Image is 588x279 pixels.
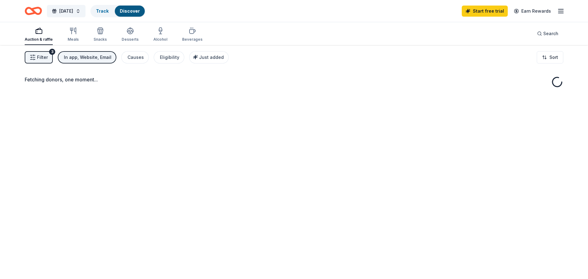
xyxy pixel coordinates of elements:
[90,5,145,17] button: TrackDiscover
[68,25,79,45] button: Meals
[25,51,53,64] button: Filter3
[37,54,48,61] span: Filter
[199,55,224,60] span: Just added
[94,37,107,42] div: Snacks
[543,30,558,37] span: Search
[25,4,42,18] a: Home
[59,7,73,15] span: [DATE]
[122,25,139,45] button: Desserts
[64,54,111,61] div: In app, Website, Email
[94,25,107,45] button: Snacks
[189,51,229,64] button: Just added
[153,25,167,45] button: Alcohol
[532,27,563,40] button: Search
[182,37,202,42] div: Beverages
[49,49,55,55] div: 3
[160,54,179,61] div: Eligibility
[510,6,555,17] a: Earn Rewards
[120,8,140,14] a: Discover
[96,8,109,14] a: Track
[25,76,563,83] div: Fetching donors, one moment...
[537,51,563,64] button: Sort
[25,37,53,42] div: Auction & raffle
[153,37,167,42] div: Alcohol
[68,37,79,42] div: Meals
[47,5,85,17] button: [DATE]
[549,54,558,61] span: Sort
[25,25,53,45] button: Auction & raffle
[127,54,144,61] div: Causes
[182,25,202,45] button: Beverages
[154,51,184,64] button: Eligibility
[121,51,149,64] button: Causes
[122,37,139,42] div: Desserts
[462,6,508,17] a: Start free trial
[58,51,116,64] button: In app, Website, Email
